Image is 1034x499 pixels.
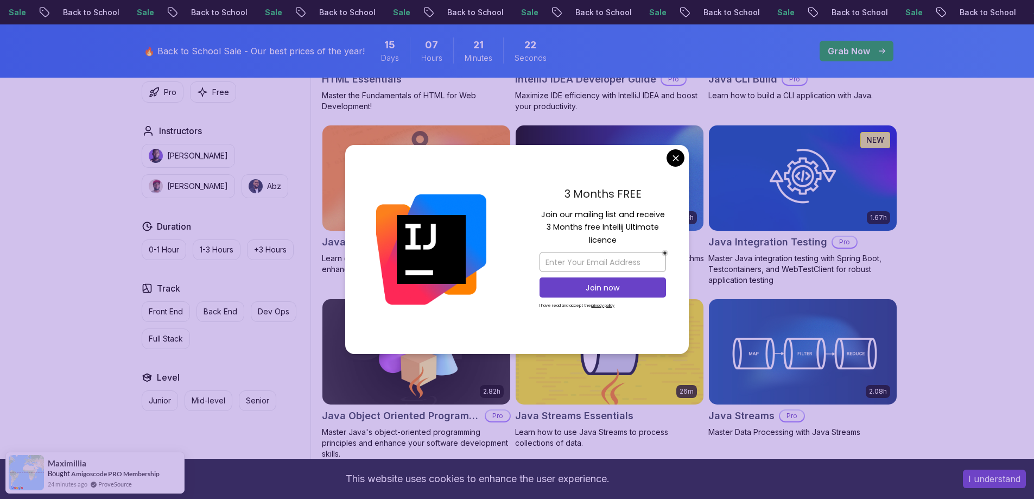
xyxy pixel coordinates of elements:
[249,179,263,193] img: instructor img
[708,253,897,286] p: Master Java integration testing with Spring Boot, Testcontainers, and WebTestClient for robust ap...
[157,371,180,384] h2: Level
[662,74,686,85] p: Pro
[486,410,510,421] p: Pro
[389,7,424,18] p: Sale
[246,395,269,406] p: Senior
[204,306,237,317] p: Back End
[708,90,897,101] p: Learn how to build a CLI application with Java.
[425,37,438,53] span: 7 Hours
[193,239,240,260] button: 1-3 Hours
[322,125,511,275] a: Java Data Structures card1.72hJava Data StructuresProLearn data structures in [GEOGRAPHIC_DATA] t...
[680,387,694,396] p: 26m
[780,410,804,421] p: Pro
[322,235,424,250] h2: Java Data Structures
[149,179,163,193] img: instructor img
[708,299,897,438] a: Java Streams card2.08hJava StreamsProMaster Data Processing with Java Streams
[516,125,703,231] img: Java Generics card
[322,299,510,405] img: Java Object Oriented Programming card
[247,239,294,260] button: +3 Hours
[322,408,480,424] h2: Java Object Oriented Programming
[59,7,133,18] p: Back to School
[167,150,228,161] p: [PERSON_NAME]
[963,470,1026,488] button: Accept cookies
[149,306,183,317] p: Front End
[708,235,827,250] h2: Java Integration Testing
[515,408,633,424] h2: Java Streams Essentials
[773,7,808,18] p: Sale
[142,390,178,411] button: Junior
[48,479,87,489] span: 24 minutes ago
[144,45,365,58] p: 🔥 Back to School Sale - Our best prices of the year!
[5,7,40,18] p: Sale
[157,220,191,233] h2: Duration
[71,470,160,478] a: Amigoscode PRO Membership
[783,74,807,85] p: Pro
[465,53,492,64] span: Minutes
[149,149,163,163] img: instructor img
[242,174,288,198] button: instructor imgAbz
[384,37,395,53] span: 15 Days
[443,7,517,18] p: Back to School
[322,90,511,112] p: Master the Fundamentals of HTML for Web Development!
[322,299,511,459] a: Java Object Oriented Programming card2.82hJava Object Oriented ProgrammingProMaster Java's object...
[142,329,190,349] button: Full Stack
[200,244,233,255] p: 1-3 Hours
[9,455,44,490] img: provesource social proof notification image
[142,81,183,103] button: Pro
[187,7,261,18] p: Back to School
[190,81,236,103] button: Free
[709,299,897,405] img: Java Streams card
[517,7,552,18] p: Sale
[828,7,902,18] p: Back to School
[48,459,86,468] span: Maximillia
[142,174,235,198] button: instructor img[PERSON_NAME]
[159,124,202,137] h2: Instructors
[258,306,289,317] p: Dev Ops
[149,333,183,344] p: Full Stack
[515,53,547,64] span: Seconds
[708,72,777,87] h2: Java CLI Build
[870,213,887,222] p: 1.67h
[98,479,132,489] a: ProveSource
[196,301,244,322] button: Back End
[524,37,536,53] span: 22 Seconds
[322,427,511,459] p: Master Java's object-oriented programming principles and enhance your software development skills.
[212,87,229,98] p: Free
[254,244,287,255] p: +3 Hours
[239,390,276,411] button: Senior
[866,135,884,146] p: NEW
[708,125,897,286] a: Java Integration Testing card1.67hNEWJava Integration TestingProMaster Java integration testing w...
[708,427,897,438] p: Master Data Processing with Java Streams
[261,7,296,18] p: Sale
[645,7,680,18] p: Sale
[833,237,857,248] p: Pro
[8,467,947,491] div: This website uses cookies to enhance the user experience.
[267,181,281,192] p: Abz
[515,125,704,275] a: Java Generics card1.13hJava GenericsProLearn to write robust, type-safe code and algorithms using...
[142,301,190,322] button: Front End
[315,7,389,18] p: Back to School
[709,125,897,231] img: Java Integration Testing card
[251,301,296,322] button: Dev Ops
[142,144,235,168] button: instructor img[PERSON_NAME]
[515,90,704,112] p: Maximize IDE efficiency with IntelliJ IDEA and boost your productivity.
[192,395,225,406] p: Mid-level
[322,125,510,231] img: Java Data Structures card
[164,87,176,98] p: Pro
[515,427,704,449] p: Learn how to use Java Streams to process collections of data.
[700,7,773,18] p: Back to School
[473,37,484,53] span: 21 Minutes
[869,387,887,396] p: 2.08h
[142,239,186,260] button: 0-1 Hour
[381,53,399,64] span: Days
[185,390,232,411] button: Mid-level
[708,408,775,424] h2: Java Streams
[149,395,171,406] p: Junior
[149,244,179,255] p: 0-1 Hour
[483,387,500,396] p: 2.82h
[421,53,442,64] span: Hours
[157,282,180,295] h2: Track
[515,299,704,449] a: Java Streams Essentials card26mJava Streams EssentialsLearn how to use Java Streams to process co...
[956,7,1030,18] p: Back to School
[515,72,656,87] h2: IntelliJ IDEA Developer Guide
